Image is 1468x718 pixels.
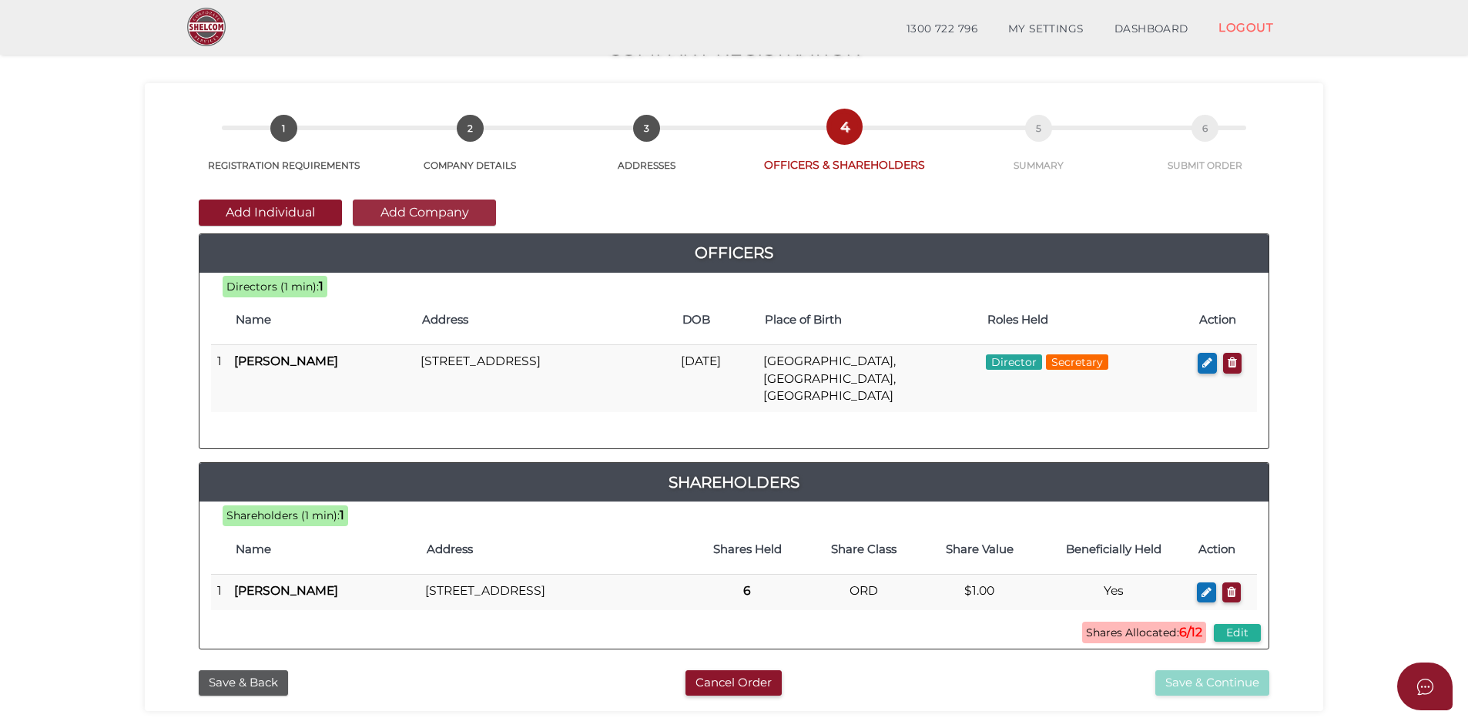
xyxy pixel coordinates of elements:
td: ORD [806,574,921,610]
span: 2 [457,115,484,142]
h4: Name [236,314,407,327]
button: Save & Continue [1155,670,1269,696]
h4: Share Value [930,543,1030,556]
td: [STREET_ADDRESS] [419,574,689,610]
h4: Shares Held [696,543,798,556]
button: Edit [1214,624,1261,642]
span: 6 [1191,115,1218,142]
td: $1.00 [922,574,1037,610]
a: MY SETTINGS [993,14,1099,45]
b: 1 [319,279,323,294]
td: Yes [1037,574,1191,610]
td: [STREET_ADDRESS] [414,345,675,412]
td: 1 [211,574,228,610]
td: 1 [211,345,228,412]
a: 4OFFICERS & SHAREHOLDERS [737,130,952,173]
span: Directors (1 min): [226,280,319,294]
a: 5SUMMARY [952,132,1124,172]
h4: Roles Held [987,314,1185,327]
a: DASHBOARD [1099,14,1204,45]
b: [PERSON_NAME] [234,354,338,368]
h4: Address [422,314,667,327]
h4: Place of Birth [765,314,971,327]
span: 3 [633,115,660,142]
a: Officers [199,240,1269,265]
td: [DATE] [675,345,758,412]
a: 1300 722 796 [891,14,993,45]
span: 5 [1025,115,1052,142]
a: 3ADDRESSES [557,132,737,172]
span: Shareholders (1 min): [226,508,340,522]
b: [PERSON_NAME] [234,583,338,598]
span: Director [986,354,1042,370]
h4: DOB [682,314,750,327]
span: Secretary [1046,354,1108,370]
button: Add Individual [199,200,342,226]
a: 6SUBMIT ORDER [1125,132,1285,172]
a: LOGOUT [1203,12,1289,43]
b: 6 [743,583,751,598]
h4: Beneficially Held [1045,543,1183,556]
span: Shares Allocated: [1082,622,1206,643]
h4: Action [1199,314,1249,327]
button: Add Company [353,200,496,226]
span: 4 [831,113,858,140]
h4: Action [1198,543,1249,556]
td: [GEOGRAPHIC_DATA], [GEOGRAPHIC_DATA], [GEOGRAPHIC_DATA] [757,345,979,412]
a: 2COMPANY DETAILS [384,132,556,172]
b: 6/12 [1179,625,1202,639]
a: 1REGISTRATION REQUIREMENTS [183,132,384,172]
button: Save & Back [199,670,288,696]
button: Cancel Order [685,670,782,696]
button: Open asap [1397,663,1453,710]
span: 1 [270,115,297,142]
b: 1 [340,508,344,522]
h4: Share Class [813,543,913,556]
h4: Name [236,543,411,556]
h4: Address [427,543,681,556]
a: Shareholders [199,470,1269,495]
